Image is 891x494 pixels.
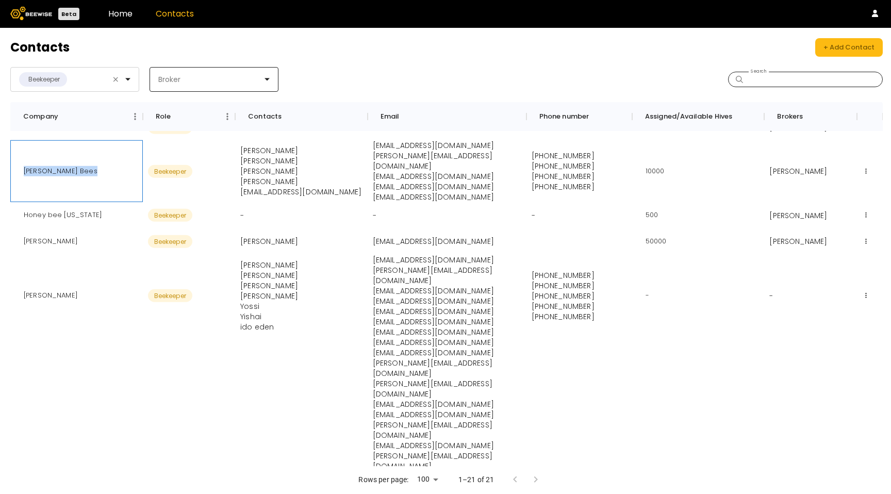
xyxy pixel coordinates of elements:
[15,228,86,255] div: Greg Shved
[769,236,827,246] p: [PERSON_NAME]
[240,156,361,166] p: [PERSON_NAME]
[248,102,282,131] div: Contacts
[373,236,494,246] p: [EMAIL_ADDRESS][DOMAIN_NAME]
[240,122,244,133] p: -
[373,337,521,347] p: [EMAIL_ADDRESS][DOMAIN_NAME]
[381,102,400,131] div: Email
[769,122,827,133] p: [PERSON_NAME]
[769,210,827,220] p: [PERSON_NAME]
[23,102,58,131] div: Company
[240,280,298,290] p: [PERSON_NAME]
[532,301,595,311] p: [PHONE_NUMBER]
[25,74,61,85] div: Beekeeper
[373,316,521,326] p: [EMAIL_ADDRESS][DOMAIN_NAME]
[10,7,52,20] img: Beewise logo
[240,210,244,220] p: -
[532,270,595,280] p: [PHONE_NUMBER]
[15,158,106,185] div: John Peterson Bees
[532,311,595,321] p: [PHONE_NUMBER]
[58,8,79,20] div: Beta
[156,102,171,131] div: Role
[777,102,803,131] div: Brokers
[240,259,298,270] p: [PERSON_NAME]
[815,38,883,57] button: + Add Contact
[373,265,521,285] p: [PERSON_NAME][EMAIL_ADDRESS][DOMAIN_NAME]
[156,8,194,20] a: Contacts
[637,202,666,228] div: 500
[373,378,521,399] p: [PERSON_NAME][EMAIL_ADDRESS][DOMAIN_NAME]
[240,321,298,332] p: ido eden
[637,158,673,185] div: 10000
[148,289,192,302] span: Beekeeper
[373,347,521,357] p: [EMAIL_ADDRESS][DOMAIN_NAME]
[645,102,733,131] div: Assigned/Available Hives
[10,102,143,131] div: Company
[235,102,368,131] div: Contacts
[15,283,86,309] div: Dixon
[373,140,521,151] p: [EMAIL_ADDRESS][DOMAIN_NAME]
[373,192,521,202] p: [EMAIL_ADDRESS][DOMAIN_NAME]
[373,285,521,295] p: [EMAIL_ADDRESS][DOMAIN_NAME]
[539,102,589,131] div: Phone number
[532,151,595,161] p: [PHONE_NUMBER]
[373,326,521,337] p: [EMAIL_ADDRESS][DOMAIN_NAME]
[148,165,192,178] span: Beekeeper
[10,41,70,54] h2: Contacts
[373,171,521,182] p: [EMAIL_ADDRESS][DOMAIN_NAME]
[637,283,657,309] div: -
[458,474,494,485] p: 1–21 of 21
[240,176,361,187] p: [PERSON_NAME]
[373,440,521,451] p: [EMAIL_ADDRESS][DOMAIN_NAME]
[532,161,595,171] p: [PHONE_NUMBER]
[769,290,773,301] p: -
[373,295,521,306] p: [EMAIL_ADDRESS][DOMAIN_NAME]
[240,166,361,176] p: [PERSON_NAME]
[413,472,442,487] div: 100
[373,420,521,440] p: [PERSON_NAME][EMAIL_ADDRESS][DOMAIN_NAME]
[373,254,521,265] p: [EMAIL_ADDRESS][DOMAIN_NAME]
[532,122,535,133] p: -
[240,311,298,321] p: Yishai
[108,8,133,20] a: Home
[171,109,185,124] button: Sort
[373,151,521,171] p: [PERSON_NAME][EMAIL_ADDRESS][DOMAIN_NAME]
[373,122,376,133] p: -
[358,474,408,485] p: Rows per page:
[368,102,526,131] div: Email
[532,290,595,301] p: [PHONE_NUMBER]
[532,171,595,182] p: [PHONE_NUMBER]
[769,166,827,176] p: [PERSON_NAME]
[373,182,521,192] p: [EMAIL_ADDRESS][DOMAIN_NAME]
[148,209,192,222] span: Beekeeper
[632,102,765,131] div: Assigned/Available Hives
[148,235,192,248] span: Beekeeper
[373,357,521,378] p: [PERSON_NAME][EMAIL_ADDRESS][DOMAIN_NAME]
[148,121,192,134] span: Beekeeper
[240,145,361,156] p: [PERSON_NAME]
[240,270,298,280] p: [PERSON_NAME]
[373,409,521,420] p: [EMAIL_ADDRESS][DOMAIN_NAME]
[220,109,235,124] button: Menu
[143,102,236,131] div: Role
[373,451,521,471] p: [PERSON_NAME][EMAIL_ADDRESS][DOMAIN_NAME]
[240,290,298,301] p: [PERSON_NAME]
[532,182,595,192] p: [PHONE_NUMBER]
[373,399,521,409] p: [EMAIL_ADDRESS][DOMAIN_NAME]
[823,42,874,53] div: + Add Contact
[373,210,376,220] p: -
[532,280,595,290] p: [PHONE_NUMBER]
[127,109,143,124] button: Menu
[240,187,361,197] p: [EMAIL_ADDRESS][DOMAIN_NAME]
[15,202,110,228] div: Honey bee florida
[532,210,535,220] p: -
[373,306,521,316] p: [EMAIL_ADDRESS][DOMAIN_NAME]
[764,102,857,131] div: Brokers
[240,236,298,246] p: [PERSON_NAME]
[58,109,73,124] button: Sort
[526,102,632,131] div: Phone number
[240,301,298,311] p: Yossi
[637,228,675,255] div: 50000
